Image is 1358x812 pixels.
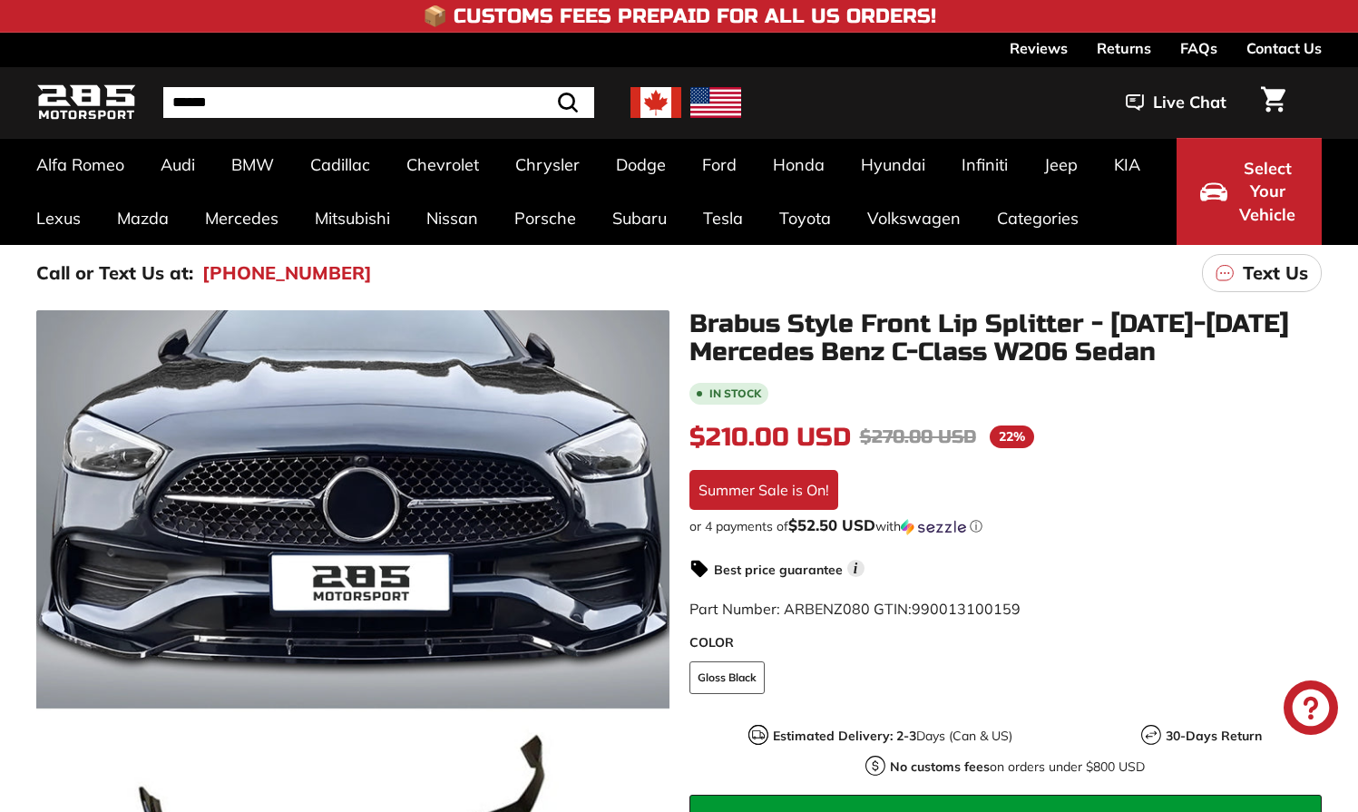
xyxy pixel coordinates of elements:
p: Call or Text Us at: [36,259,193,287]
p: on orders under $800 USD [890,758,1145,777]
span: 22% [990,426,1034,448]
a: Honda [755,138,843,191]
a: Mercedes [187,191,297,245]
strong: Estimated Delivery: 2-3 [773,728,916,744]
div: Summer Sale is On! [689,470,838,510]
a: Chrysler [497,138,598,191]
span: $210.00 USD [689,422,851,453]
a: Porsche [496,191,594,245]
a: Lexus [18,191,99,245]
a: Categories [979,191,1097,245]
a: Reviews [1010,33,1068,64]
a: Nissan [408,191,496,245]
a: FAQs [1180,33,1217,64]
a: Volkswagen [849,191,979,245]
a: Text Us [1202,254,1322,292]
strong: Best price guarantee [714,562,843,578]
a: Toyota [761,191,849,245]
a: [PHONE_NUMBER] [202,259,372,287]
span: i [847,560,865,577]
a: Infiniti [943,138,1026,191]
a: Contact Us [1246,33,1322,64]
input: Search [163,87,594,118]
a: Mazda [99,191,187,245]
h1: Brabus Style Front Lip Splitter - [DATE]-[DATE] Mercedes Benz C-Class W206 Sedan [689,310,1323,367]
a: Returns [1097,33,1151,64]
a: Jeep [1026,138,1096,191]
h4: 📦 Customs Fees Prepaid for All US Orders! [423,5,936,27]
img: Logo_285_Motorsport_areodynamics_components [36,82,136,124]
strong: 30-Days Return [1166,728,1262,744]
p: Text Us [1243,259,1308,287]
button: Live Chat [1102,80,1250,125]
span: Live Chat [1153,91,1226,114]
a: Hyundai [843,138,943,191]
span: 990013100159 [912,600,1021,618]
a: Dodge [598,138,684,191]
a: KIA [1096,138,1158,191]
span: $52.50 USD [788,515,875,534]
a: Tesla [685,191,761,245]
b: In stock [709,388,761,399]
a: Cadillac [292,138,388,191]
div: or 4 payments of$52.50 USDwithSezzle Click to learn more about Sezzle [689,517,1323,535]
img: Sezzle [901,519,966,535]
label: COLOR [689,633,1323,652]
span: Part Number: ARBENZ080 GTIN: [689,600,1021,618]
a: Mitsubishi [297,191,408,245]
div: or 4 payments of with [689,517,1323,535]
a: Chevrolet [388,138,497,191]
p: Days (Can & US) [773,727,1012,746]
button: Select Your Vehicle [1177,138,1322,245]
a: Ford [684,138,755,191]
a: Subaru [594,191,685,245]
a: Cart [1250,72,1296,133]
strong: No customs fees [890,758,990,775]
span: $270.00 USD [860,426,976,448]
a: BMW [213,138,292,191]
span: Select Your Vehicle [1236,157,1298,227]
inbox-online-store-chat: Shopify online store chat [1278,680,1343,739]
a: Alfa Romeo [18,138,142,191]
a: Audi [142,138,213,191]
